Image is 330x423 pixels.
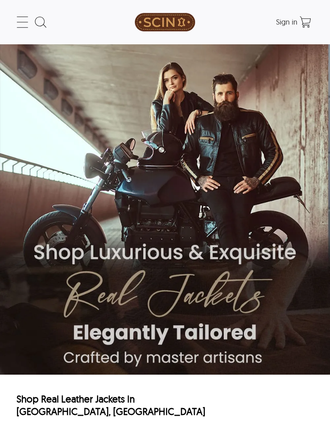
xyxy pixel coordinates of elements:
a: SCIN [115,4,214,40]
a: Sign in [276,19,297,26]
span: Sign in [276,17,297,27]
a: Shopping Cart [297,14,313,30]
h1: Shop Real Leather Jackets In [GEOGRAPHIC_DATA], [GEOGRAPHIC_DATA] [16,393,225,418]
img: SCIN [135,4,195,40]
